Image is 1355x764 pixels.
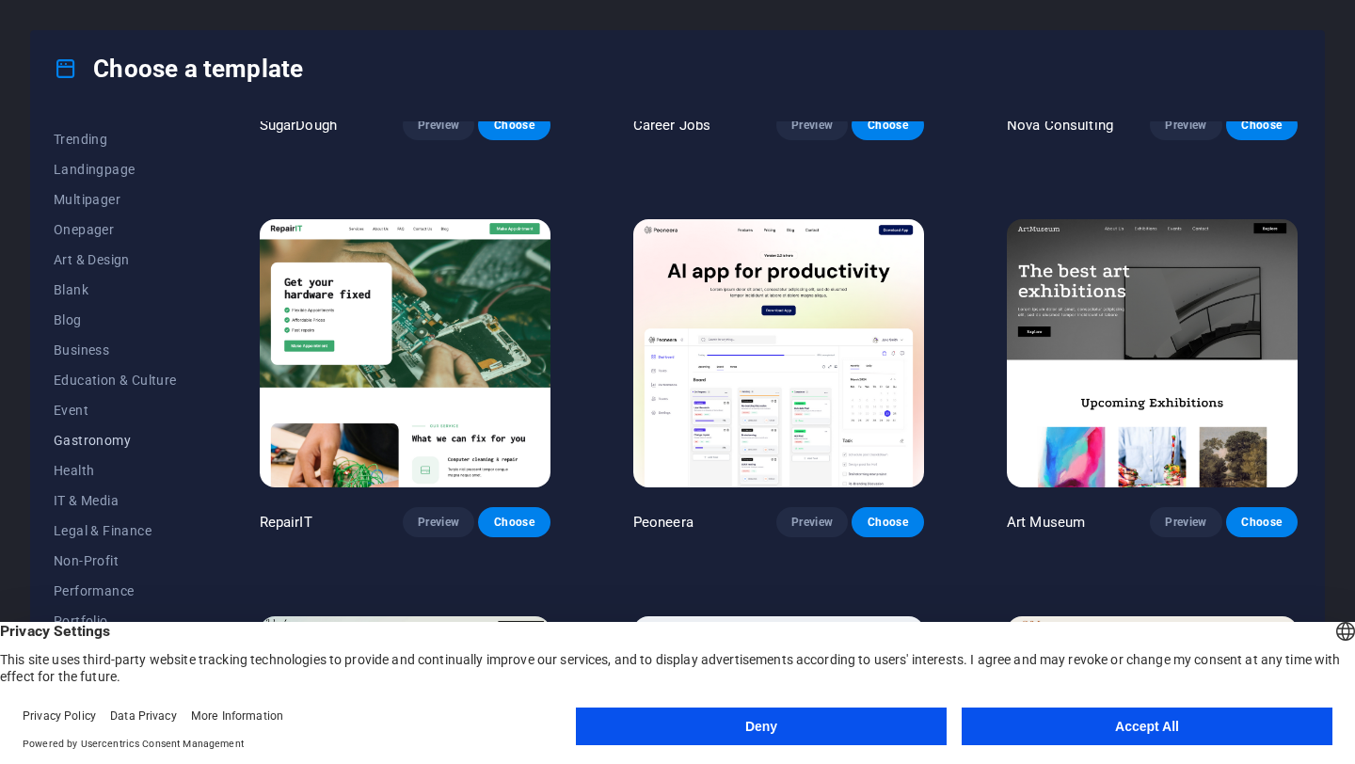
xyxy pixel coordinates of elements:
[1165,118,1206,133] span: Preview
[54,342,177,358] span: Business
[54,305,177,335] button: Blog
[776,507,848,537] button: Preview
[54,154,177,184] button: Landingpage
[54,222,177,237] span: Onepager
[418,118,459,133] span: Preview
[54,275,177,305] button: Blank
[54,395,177,425] button: Event
[478,507,550,537] button: Choose
[54,523,177,538] span: Legal & Finance
[54,493,177,508] span: IT & Media
[633,219,924,487] img: Peoneera
[1226,110,1298,140] button: Choose
[54,54,303,84] h4: Choose a template
[867,515,908,530] span: Choose
[54,583,177,598] span: Performance
[54,124,177,154] button: Trending
[403,110,474,140] button: Preview
[54,282,177,297] span: Blank
[54,546,177,576] button: Non-Profit
[54,192,177,207] span: Multipager
[493,515,534,530] span: Choose
[791,118,833,133] span: Preview
[54,576,177,606] button: Performance
[478,110,550,140] button: Choose
[1241,515,1283,530] span: Choose
[54,455,177,485] button: Health
[54,553,177,568] span: Non-Profit
[1226,507,1298,537] button: Choose
[633,116,711,135] p: Career Jobs
[54,132,177,147] span: Trending
[493,118,534,133] span: Choose
[1241,118,1283,133] span: Choose
[791,515,833,530] span: Preview
[776,110,848,140] button: Preview
[1165,515,1206,530] span: Preview
[54,335,177,365] button: Business
[54,184,177,215] button: Multipager
[418,515,459,530] span: Preview
[852,110,923,140] button: Choose
[54,485,177,516] button: IT & Media
[867,118,908,133] span: Choose
[1150,507,1221,537] button: Preview
[54,312,177,327] span: Blog
[54,516,177,546] button: Legal & Finance
[54,162,177,177] span: Landingpage
[54,425,177,455] button: Gastronomy
[1007,513,1085,532] p: Art Museum
[54,403,177,418] span: Event
[54,433,177,448] span: Gastronomy
[54,215,177,245] button: Onepager
[54,365,177,395] button: Education & Culture
[403,507,474,537] button: Preview
[260,219,550,487] img: RepairIT
[54,463,177,478] span: Health
[852,507,923,537] button: Choose
[260,513,312,532] p: RepairIT
[1007,219,1298,487] img: Art Museum
[633,513,693,532] p: Peoneera
[1007,116,1113,135] p: Nova Consulting
[54,245,177,275] button: Art & Design
[54,373,177,388] span: Education & Culture
[54,252,177,267] span: Art & Design
[54,613,177,629] span: Portfolio
[54,606,177,636] button: Portfolio
[260,116,337,135] p: SugarDough
[1150,110,1221,140] button: Preview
